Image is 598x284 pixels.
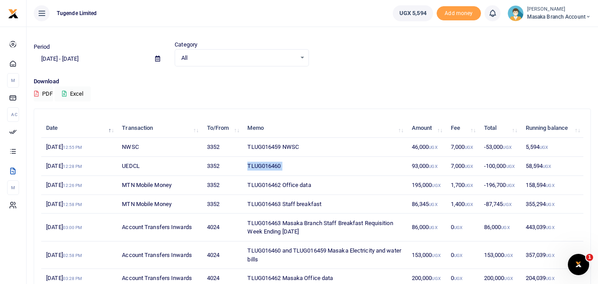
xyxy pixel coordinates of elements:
[407,195,446,214] td: 86,345
[479,214,521,241] td: 86,000
[242,195,406,214] td: TLUG016463 Staff breakfast
[53,9,101,17] span: Tugende Limited
[446,138,479,157] td: 7,000
[503,202,511,207] small: UGX
[63,253,82,258] small: 02:58 PM
[446,157,479,176] td: 7,000
[520,176,583,195] td: 158,594
[8,10,19,16] a: logo-small logo-large logo-large
[437,6,481,21] span: Add money
[454,225,462,230] small: UGX
[7,107,19,122] li: Ac
[41,176,117,195] td: [DATE]
[432,276,440,281] small: UGX
[465,145,473,150] small: UGX
[242,157,406,176] td: TLUG016460
[432,253,440,258] small: UGX
[34,86,53,101] button: PDF
[63,225,82,230] small: 03:00 PM
[407,119,446,138] th: Amount: activate to sort column ascending
[8,8,19,19] img: logo-small
[117,157,202,176] td: UEDCL
[479,195,521,214] td: -87,745
[479,119,521,138] th: Total: activate to sort column ascending
[429,225,437,230] small: UGX
[63,145,82,150] small: 12:55 PM
[117,176,202,195] td: MTN Mobile Money
[479,157,521,176] td: -100,000
[506,164,515,169] small: UGX
[202,119,242,138] th: To/From: activate to sort column ascending
[34,51,148,66] input: select period
[546,183,554,188] small: UGX
[41,138,117,157] td: [DATE]
[479,138,521,157] td: -53,000
[479,176,521,195] td: -196,700
[407,138,446,157] td: 46,000
[437,9,481,16] a: Add money
[546,253,554,258] small: UGX
[41,157,117,176] td: [DATE]
[520,195,583,214] td: 355,294
[543,164,551,169] small: UGX
[117,119,202,138] th: Transaction: activate to sort column ascending
[63,183,82,188] small: 12:26 PM
[389,5,437,21] li: Wallet ballance
[446,119,479,138] th: Fee: activate to sort column ascending
[437,6,481,21] li: Toup your wallet
[202,138,242,157] td: 3352
[546,276,554,281] small: UGX
[41,241,117,269] td: [DATE]
[454,253,462,258] small: UGX
[429,145,437,150] small: UGX
[501,225,509,230] small: UGX
[465,202,473,207] small: UGX
[202,241,242,269] td: 4024
[586,254,593,261] span: 1
[41,119,117,138] th: Date: activate to sort column descending
[465,183,473,188] small: UGX
[242,241,406,269] td: TLUG016460 and TLUG016459 Masaka Electricity and water bills
[508,5,591,21] a: profile-user [PERSON_NAME] Masaka Branch Account
[429,202,437,207] small: UGX
[465,164,473,169] small: UGX
[446,195,479,214] td: 1,400
[34,43,50,51] label: Period
[63,202,82,207] small: 12:58 PM
[432,183,440,188] small: UGX
[527,13,591,21] span: Masaka Branch Account
[446,241,479,269] td: 0
[41,195,117,214] td: [DATE]
[504,276,512,281] small: UGX
[568,254,589,275] iframe: Intercom live chat
[504,253,512,258] small: UGX
[407,241,446,269] td: 153,000
[546,225,554,230] small: UGX
[7,73,19,88] li: M
[41,214,117,241] td: [DATE]
[539,145,548,150] small: UGX
[393,5,433,21] a: UGX 5,594
[117,214,202,241] td: Account Transfers Inwards
[181,54,296,62] span: All
[202,176,242,195] td: 3352
[503,145,511,150] small: UGX
[407,176,446,195] td: 195,000
[55,86,91,101] button: Excel
[520,138,583,157] td: 5,594
[446,214,479,241] td: 0
[479,241,521,269] td: 153,000
[117,195,202,214] td: MTN Mobile Money
[546,202,554,207] small: UGX
[242,138,406,157] td: TLUG016459 NWSC
[527,6,591,13] small: [PERSON_NAME]
[407,214,446,241] td: 86,000
[34,77,591,86] p: Download
[202,214,242,241] td: 4024
[520,214,583,241] td: 443,039
[242,119,406,138] th: Memo: activate to sort column ascending
[429,164,437,169] small: UGX
[117,241,202,269] td: Account Transfers Inwards
[202,157,242,176] td: 3352
[520,241,583,269] td: 357,039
